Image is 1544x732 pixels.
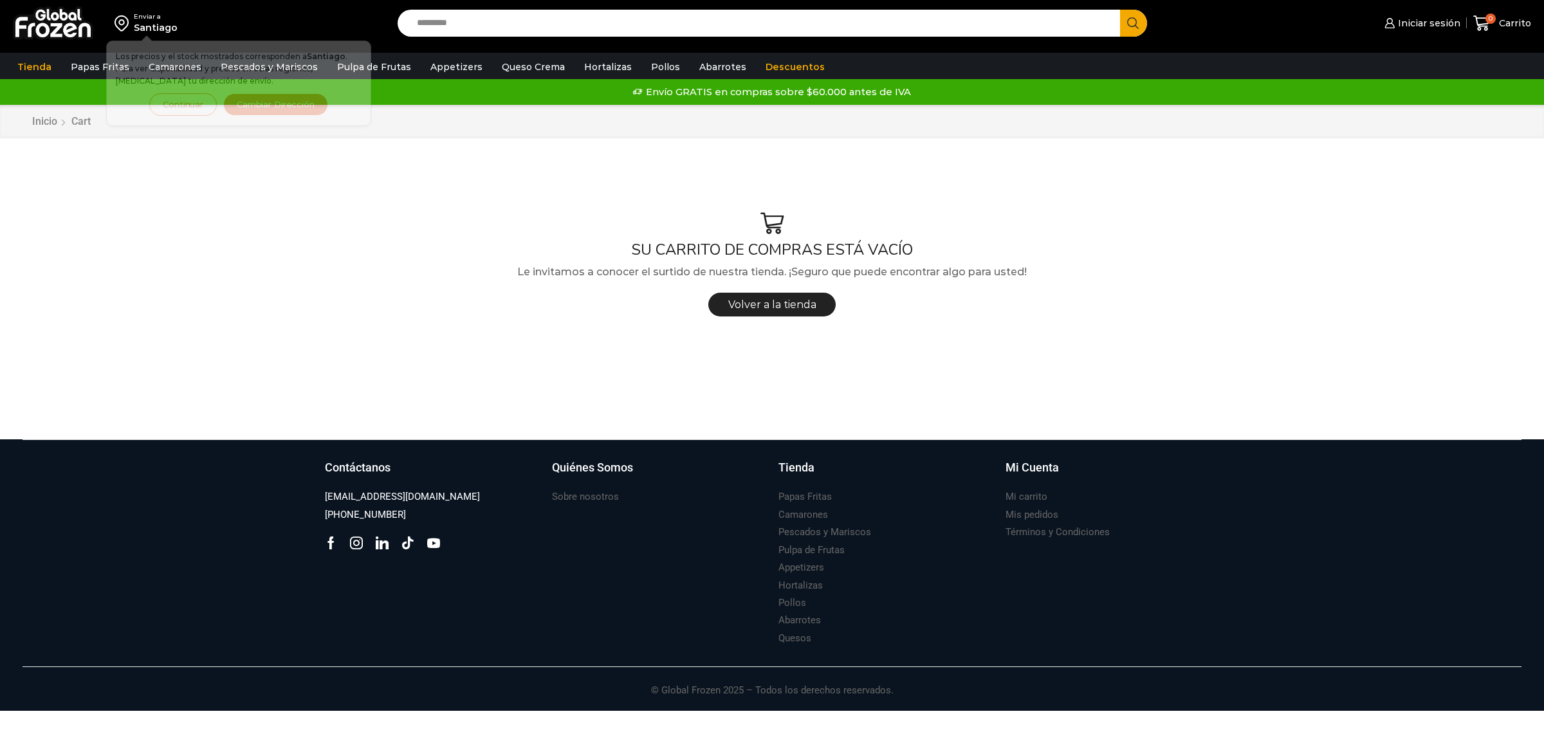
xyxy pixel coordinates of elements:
[778,508,828,522] h3: Camarones
[552,490,619,504] h3: Sobre nosotros
[325,490,480,504] h3: [EMAIL_ADDRESS][DOMAIN_NAME]
[552,459,633,476] h3: Quiénes Somos
[325,506,406,524] a: [PHONE_NUMBER]
[708,293,836,316] a: Volver a la tienda
[778,579,823,592] h3: Hortalizas
[778,526,871,539] h3: Pescados y Mariscos
[552,459,766,489] a: Quiénes Somos
[71,115,91,127] span: Cart
[1006,508,1058,522] h3: Mis pedidos
[778,488,832,506] a: Papas Fritas
[325,508,406,522] h3: [PHONE_NUMBER]
[778,561,824,574] h3: Appetizers
[778,490,832,504] h3: Papas Fritas
[116,50,362,87] p: Los precios y el stock mostrados corresponden a . Para ver disponibilidad y precios en otras regi...
[778,459,993,489] a: Tienda
[1006,488,1047,506] a: Mi carrito
[778,612,821,629] a: Abarrotes
[1006,506,1058,524] a: Mis pedidos
[778,559,824,576] a: Appetizers
[778,524,871,541] a: Pescados y Mariscos
[331,55,418,79] a: Pulpa de Frutas
[64,55,136,79] a: Papas Fritas
[23,264,1521,280] p: Le invitamos a conocer el surtido de nuestra tienda. ¡Seguro que puede encontrar algo para usted!
[1395,17,1460,30] span: Iniciar sesión
[1006,490,1047,504] h3: Mi carrito
[693,55,753,79] a: Abarrotes
[1496,17,1531,30] span: Carrito
[552,488,619,506] a: Sobre nosotros
[728,298,816,311] span: Volver a la tienda
[11,55,58,79] a: Tienda
[115,12,134,34] img: address-field-icon.svg
[307,51,345,61] strong: Santiago
[778,594,806,612] a: Pollos
[149,94,217,116] button: Continuar
[645,55,686,79] a: Pollos
[1120,10,1147,37] button: Search button
[778,630,811,647] a: Quesos
[1485,14,1496,24] span: 0
[134,21,178,34] div: Santiago
[1006,524,1110,541] a: Términos y Condiciones
[778,596,806,610] h3: Pollos
[1006,459,1059,476] h3: Mi Cuenta
[1381,10,1460,36] a: Iniciar sesión
[32,114,58,129] a: Inicio
[778,632,811,645] h3: Quesos
[23,241,1521,259] h1: SU CARRITO DE COMPRAS ESTÁ VACÍO
[223,94,328,116] button: Cambiar Dirección
[1006,526,1110,539] h3: Términos y Condiciones
[1006,459,1220,489] a: Mi Cuenta
[325,488,480,506] a: [EMAIL_ADDRESS][DOMAIN_NAME]
[495,55,571,79] a: Queso Crema
[778,506,828,524] a: Camarones
[778,614,821,627] h3: Abarrotes
[578,55,638,79] a: Hortalizas
[424,55,489,79] a: Appetizers
[325,459,539,489] a: Contáctanos
[325,459,391,476] h3: Contáctanos
[318,667,1226,698] p: © Global Frozen 2025 – Todos los derechos reservados.
[778,459,814,476] h3: Tienda
[759,55,831,79] a: Descuentos
[778,577,823,594] a: Hortalizas
[778,544,845,557] h3: Pulpa de Frutas
[778,542,845,559] a: Pulpa de Frutas
[1473,8,1531,39] a: 0 Carrito
[134,12,178,21] div: Enviar a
